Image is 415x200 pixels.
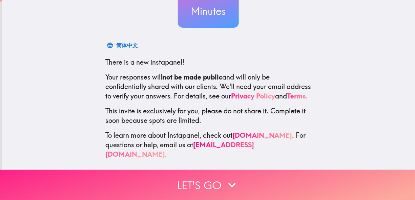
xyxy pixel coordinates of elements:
button: 简体中文 [105,39,141,52]
p: Your responses will and will only be confidentially shared with our clients. We'll need your emai... [105,72,311,101]
div: 简体中文 [116,41,138,50]
b: not be made public [162,73,222,81]
a: [EMAIL_ADDRESS][DOMAIN_NAME] [105,140,254,158]
p: To learn more about Instapanel, check out . For questions or help, email us at . [105,131,311,159]
a: [DOMAIN_NAME] [232,131,292,139]
a: Privacy Policy [231,92,275,100]
span: There is a new instapanel! [105,58,184,66]
a: Terms [287,92,306,100]
p: This invite is exclusively for you, please do not share it. Complete it soon because spots are li... [105,106,311,125]
h3: Minutes [178,4,239,18]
